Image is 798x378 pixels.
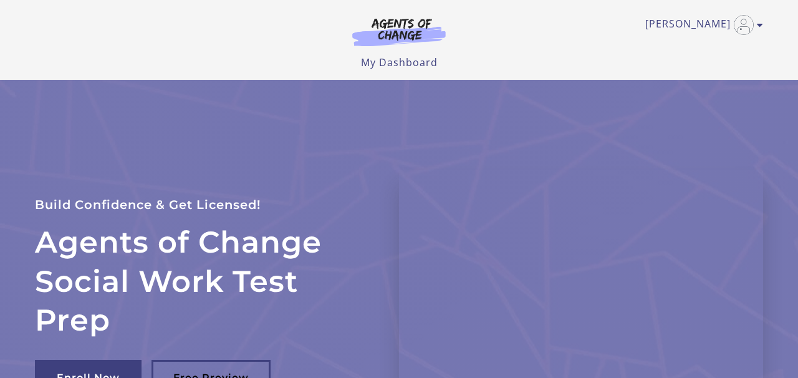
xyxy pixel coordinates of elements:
a: My Dashboard [361,56,438,69]
a: Toggle menu [645,15,757,35]
p: Build Confidence & Get Licensed! [35,195,369,215]
img: Agents of Change Logo [339,17,459,46]
h2: Agents of Change Social Work Test Prep [35,223,369,339]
